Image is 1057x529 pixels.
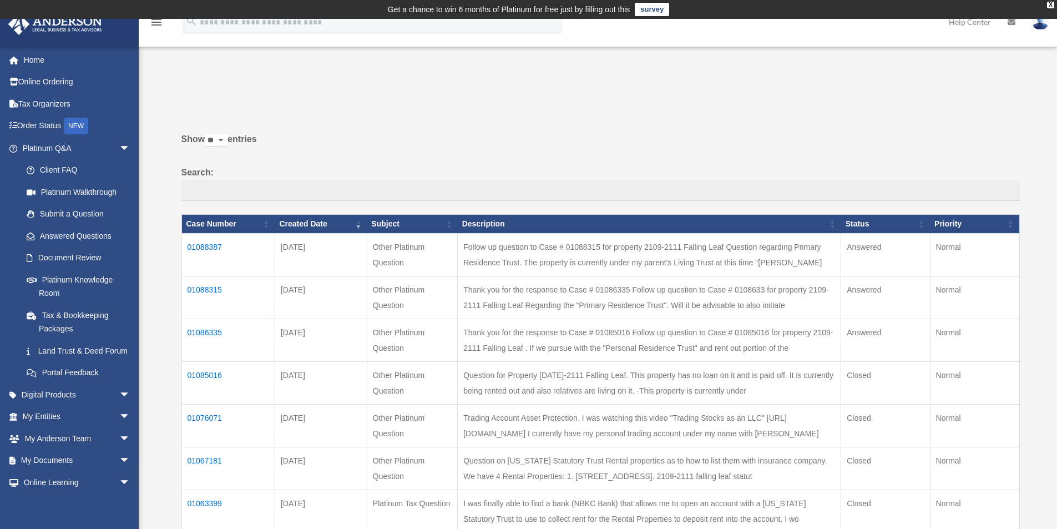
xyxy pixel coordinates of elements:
a: My Anderson Teamarrow_drop_down [8,427,147,450]
a: menu [150,19,163,29]
a: Portal Feedback [16,362,141,384]
td: Answered [841,319,930,361]
td: [DATE] [275,233,367,276]
a: Order StatusNEW [8,115,147,138]
td: [DATE] [275,276,367,319]
select: Showentries [205,134,227,147]
td: [DATE] [275,361,367,404]
label: Show entries [181,132,1020,158]
div: Get a chance to win 6 months of Platinum for free just by filling out this [388,3,630,16]
img: User Pic [1032,14,1049,30]
td: Closed [841,404,930,447]
span: arrow_drop_down [119,471,141,494]
td: 01085016 [181,361,275,404]
td: Question on [US_STATE] Statutory Trust Rental properties as to how to list them with insurance co... [458,447,841,490]
td: 01067181 [181,447,275,490]
span: arrow_drop_down [119,427,141,450]
a: Tax Organizers [8,93,147,115]
a: Answered Questions [16,225,136,247]
td: [DATE] [275,447,367,490]
th: Status: activate to sort column ascending [841,215,930,234]
span: arrow_drop_down [119,384,141,406]
td: 01076071 [181,404,275,447]
a: Digital Productsarrow_drop_down [8,384,147,406]
a: Home [8,49,147,71]
td: Other Platinum Question [367,404,457,447]
th: Case Number: activate to sort column ascending [181,215,275,234]
td: Other Platinum Question [367,276,457,319]
td: Other Platinum Question [367,361,457,404]
td: Trading Account Asset Protection. I was watching this video "Trading Stocks as an LLC" [URL][DOMA... [458,404,841,447]
td: Answered [841,276,930,319]
a: Client FAQ [16,159,141,182]
td: Other Platinum Question [367,319,457,361]
td: Other Platinum Question [367,233,457,276]
td: Normal [930,276,1019,319]
td: Answered [841,233,930,276]
a: Platinum Q&Aarrow_drop_down [8,137,141,159]
td: 01088387 [181,233,275,276]
td: Normal [930,319,1019,361]
div: NEW [64,118,88,134]
td: Other Platinum Question [367,447,457,490]
a: Platinum Knowledge Room [16,269,141,304]
span: arrow_drop_down [119,406,141,429]
td: Thank you for the response to Case # 01086335 Follow up question to Case # 0108633 for property 2... [458,276,841,319]
a: Land Trust & Deed Forum [16,340,141,362]
a: My Entitiesarrow_drop_down [8,406,147,428]
td: [DATE] [275,319,367,361]
th: Subject: activate to sort column ascending [367,215,457,234]
i: search [185,15,198,27]
a: Platinum Walkthrough [16,181,141,203]
th: Priority: activate to sort column ascending [930,215,1019,234]
a: My Documentsarrow_drop_down [8,450,147,472]
td: Thank you for the response to Case # 01085016 Follow up question to Case # 01085016 for property ... [458,319,841,361]
label: Search: [181,165,1020,201]
td: Normal [930,404,1019,447]
td: Closed [841,361,930,404]
div: close [1047,2,1054,8]
i: menu [150,16,163,29]
a: Tax & Bookkeeping Packages [16,304,141,340]
th: Description: activate to sort column ascending [458,215,841,234]
td: [DATE] [275,404,367,447]
td: Question for Property [DATE]-2111 Falling Leaf. This property has no loan on it and is paid off. ... [458,361,841,404]
td: Normal [930,447,1019,490]
span: arrow_drop_down [119,137,141,160]
a: survey [635,3,669,16]
a: Document Review [16,247,141,269]
td: 01086335 [181,319,275,361]
a: Online Learningarrow_drop_down [8,471,147,493]
td: Normal [930,233,1019,276]
img: Anderson Advisors Platinum Portal [5,13,105,35]
span: arrow_drop_down [119,450,141,472]
th: Created Date: activate to sort column ascending [275,215,367,234]
input: Search: [181,180,1020,201]
a: Online Ordering [8,71,147,93]
td: 01088315 [181,276,275,319]
td: Follow up question to Case # 01088315 for property 2109-2111 Falling Leaf Question regarding Prim... [458,233,841,276]
a: Submit a Question [16,203,141,225]
td: Closed [841,447,930,490]
td: Normal [930,361,1019,404]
